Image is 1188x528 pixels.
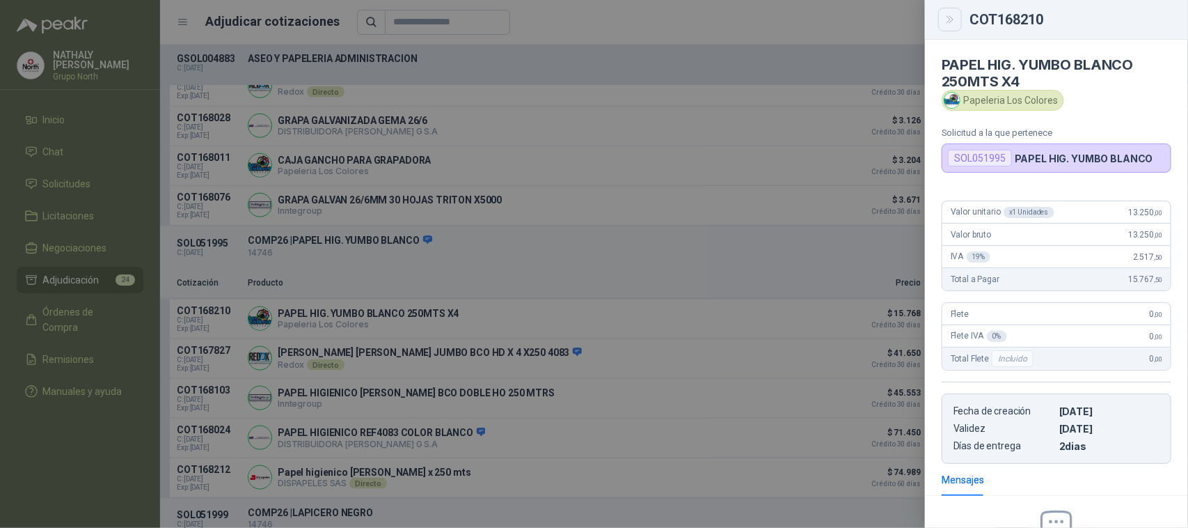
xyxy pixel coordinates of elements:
[1154,333,1162,341] span: ,00
[951,274,999,284] span: Total a Pagar
[942,127,1171,138] p: Solicitud a la que pertenece
[942,90,1064,111] div: Papeleria Los Colores
[1059,405,1159,417] p: [DATE]
[951,251,990,263] span: IVA
[969,13,1171,26] div: COT168210
[1154,276,1162,284] span: ,50
[953,405,1054,417] p: Fecha de creación
[951,230,991,240] span: Valor bruto
[1133,252,1162,262] span: 2.517
[987,331,1007,342] div: 0 %
[953,440,1054,452] p: Días de entrega
[951,350,1036,367] span: Total Flete
[951,207,1054,218] span: Valor unitario
[942,56,1171,90] h4: PAPEL HIG. YUMBO BLANCO 250MTS X4
[1059,440,1159,452] p: 2 dias
[1059,423,1159,435] p: [DATE]
[1004,207,1054,218] div: x 1 Unidades
[942,472,984,488] div: Mensajes
[1150,309,1162,319] span: 0
[967,251,991,263] div: 19 %
[1154,231,1162,239] span: ,00
[1128,274,1162,284] span: 15.767
[953,423,1054,435] p: Validez
[1150,332,1162,341] span: 0
[992,350,1033,367] div: Incluido
[951,309,969,319] span: Flete
[1154,254,1162,261] span: ,50
[1150,354,1162,364] span: 0
[1128,208,1162,217] span: 13.250
[1154,311,1162,318] span: ,00
[942,11,958,28] button: Close
[1154,355,1162,363] span: ,00
[1128,230,1162,240] span: 13.250
[1154,209,1162,217] span: ,00
[944,93,960,108] img: Company Logo
[1015,153,1153,164] p: PAPEL HIG. YUMBO BLANCO
[948,150,1012,166] div: SOL051995
[951,331,1007,342] span: Flete IVA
